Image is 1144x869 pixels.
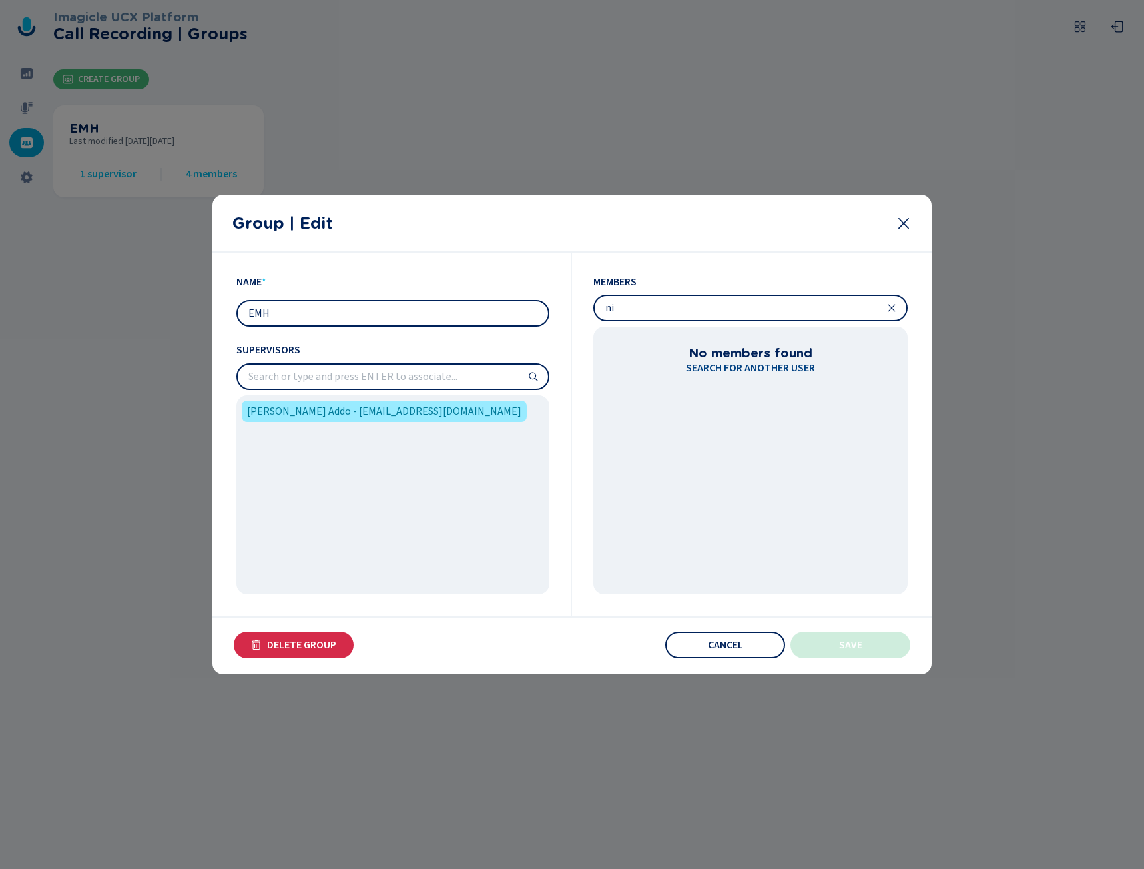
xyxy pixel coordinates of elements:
span: Search for another user [686,361,815,375]
h3: No members found [689,345,812,360]
span: Members [593,275,908,289]
div: Winston Martin Addo - winston@eagletheagency.com [242,401,527,422]
svg: trash-fill [251,640,262,650]
input: Type the group name... [238,301,548,325]
svg: close [886,303,897,313]
span: Delete Group [267,640,336,650]
svg: search [528,371,539,382]
svg: close [896,215,912,231]
span: Supervisors [236,343,549,357]
span: Save [839,640,862,650]
span: Cancel [708,640,743,650]
input: Search or type and press ENTER to associate... [595,296,906,320]
input: Search or type and press ENTER to associate... [238,365,548,389]
button: Cancel [665,632,785,658]
h2: Group | Edit [232,214,885,233]
span: Name [236,275,262,289]
span: [PERSON_NAME] Addo - [EMAIL_ADDRESS][DOMAIN_NAME] [247,403,521,419]
button: Delete Group [234,632,354,658]
button: Save [790,632,910,658]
